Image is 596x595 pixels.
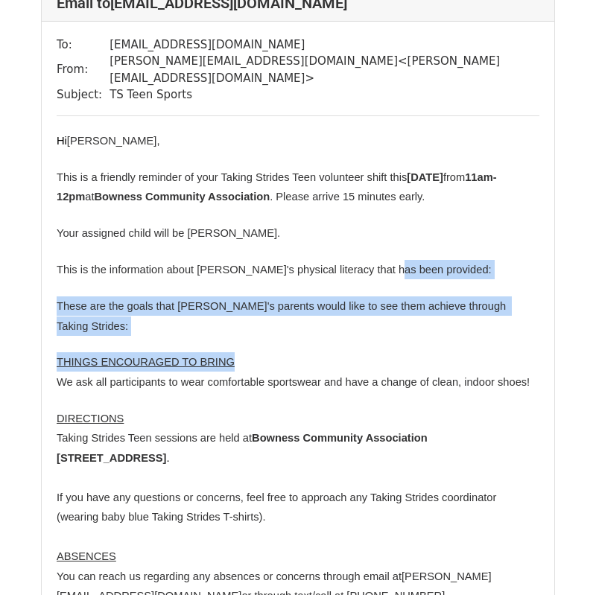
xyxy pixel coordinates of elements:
[57,376,530,388] span: We ask all participants to wear comfortable sportswear and have a change of clean, indoor shoes!
[67,135,160,147] span: [PERSON_NAME],
[57,227,280,239] span: Your assigned child will be [PERSON_NAME].
[57,171,497,203] span: 11am-12pm
[57,356,235,368] span: THINGS ENCOURAGED TO BRING
[57,413,124,424] span: DIRECTIONS
[57,300,509,331] span: These are the goals that [PERSON_NAME]'s parents would like to see them achieve through Taking St...
[57,432,431,463] span: Bowness Community Association [STREET_ADDRESS]
[166,452,169,464] span: .
[57,550,116,562] span: ABSENCES
[85,191,94,203] span: at
[110,53,539,86] td: [PERSON_NAME][EMAIL_ADDRESS][DOMAIN_NAME] < [PERSON_NAME][EMAIL_ADDRESS][DOMAIN_NAME] >
[443,171,465,183] span: from
[110,86,539,104] td: TS Teen Sports
[110,36,539,54] td: [EMAIL_ADDRESS][DOMAIN_NAME]
[270,191,425,203] span: . Please arrive 15 minutes early.
[95,191,270,203] span: Bowness Community Association
[57,264,492,276] span: This is the information about [PERSON_NAME]'s physical literacy that has been provided:
[57,86,110,104] td: Subject:
[57,36,110,54] td: To:
[57,491,499,523] span: If you have any questions or concerns, feel free to approach any Taking Strides coordinator (wear...
[407,171,443,183] span: [DATE]
[57,171,407,183] span: This is a friendly reminder of your Taking Strides Teen volunteer shift this
[57,53,110,86] td: From:
[57,432,252,444] span: Taking Strides Teen sessions are held at
[521,524,596,595] iframe: Chat Widget
[57,135,67,147] span: Hi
